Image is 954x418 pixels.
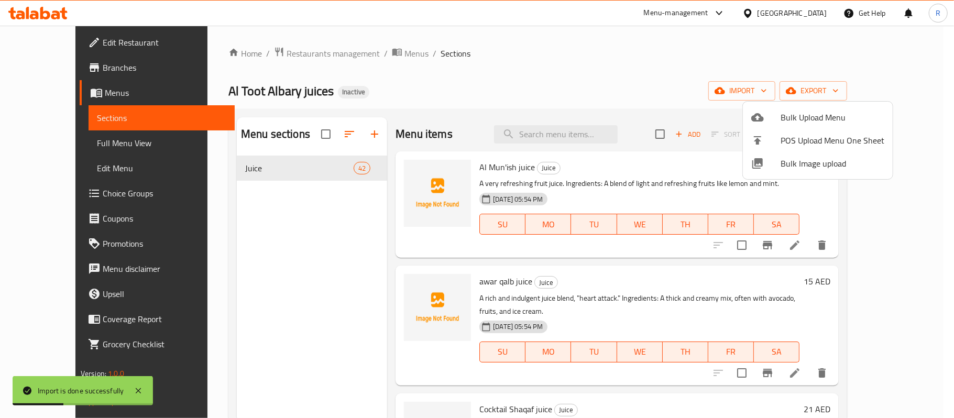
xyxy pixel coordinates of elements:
[781,134,884,147] span: POS Upload Menu One Sheet
[781,111,884,124] span: Bulk Upload Menu
[781,157,884,170] span: Bulk Image upload
[38,385,124,397] div: Import is done successfully
[743,129,893,152] li: POS Upload Menu One Sheet
[743,106,893,129] li: Upload bulk menu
